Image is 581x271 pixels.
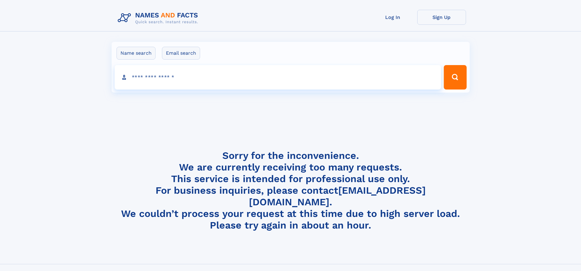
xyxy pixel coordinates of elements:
[115,150,466,231] h4: Sorry for the inconvenience. We are currently receiving too many requests. This service is intend...
[115,10,203,26] img: Logo Names and Facts
[444,65,466,90] button: Search Button
[162,47,200,60] label: Email search
[117,47,156,60] label: Name search
[417,10,466,25] a: Sign Up
[249,185,426,208] a: [EMAIL_ADDRESS][DOMAIN_NAME]
[115,65,441,90] input: search input
[368,10,417,25] a: Log In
